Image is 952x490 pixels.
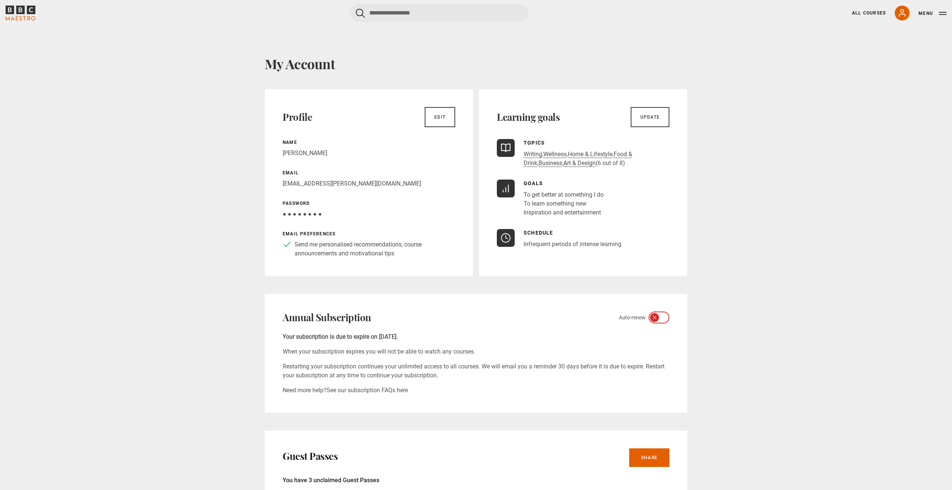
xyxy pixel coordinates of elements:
[283,170,455,176] p: Email
[524,180,604,187] p: Goals
[538,159,562,167] a: Business
[327,387,408,394] a: See our subscription FAQs here
[283,476,669,485] p: You have 3 unclaimed Guest Passes
[283,312,371,323] h2: Annual Subscription
[524,190,604,199] li: To get better at something I do
[524,240,621,249] p: Infrequent periods of intense learning
[619,314,646,322] span: Auto-renew
[568,151,612,158] a: Home & Lifestyle
[283,333,398,340] b: Your subscription is due to expire on [DATE].
[543,151,567,158] a: Wellness
[497,111,560,123] h2: Learning goals
[524,199,604,208] li: To learn something new
[295,240,455,258] p: Send me personalised recommendations, course announcements and motivational tips
[283,111,312,123] h2: Profile
[283,200,455,207] p: Password
[524,208,604,217] li: Inspiration and entertainment
[283,450,338,462] h2: Guest Passes
[919,10,946,17] button: Toggle navigation
[283,231,455,237] p: Email preferences
[6,6,35,20] svg: BBC Maestro
[265,56,687,71] h1: My Account
[350,4,528,22] input: Search
[283,347,669,356] p: When your subscription expires you will not be able to watch any courses.
[283,179,455,188] p: [EMAIL_ADDRESS][PERSON_NAME][DOMAIN_NAME]
[631,107,669,127] a: Update
[283,386,669,395] p: Need more help?
[283,362,669,380] p: Restarting your subscription continues your unlimited access to all courses. We will email you a ...
[563,159,596,167] a: Art & Design
[356,9,365,18] button: Submit the search query
[524,151,542,158] a: Writing
[283,149,455,158] p: [PERSON_NAME]
[524,150,669,168] p: , , , , , (6 out of 8)
[283,139,455,146] p: Name
[524,229,621,237] p: Schedule
[283,210,322,217] span: ● ● ● ● ● ● ● ●
[524,139,669,147] p: Topics
[852,10,886,16] a: All Courses
[629,448,669,467] a: Share
[425,107,455,127] a: Edit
